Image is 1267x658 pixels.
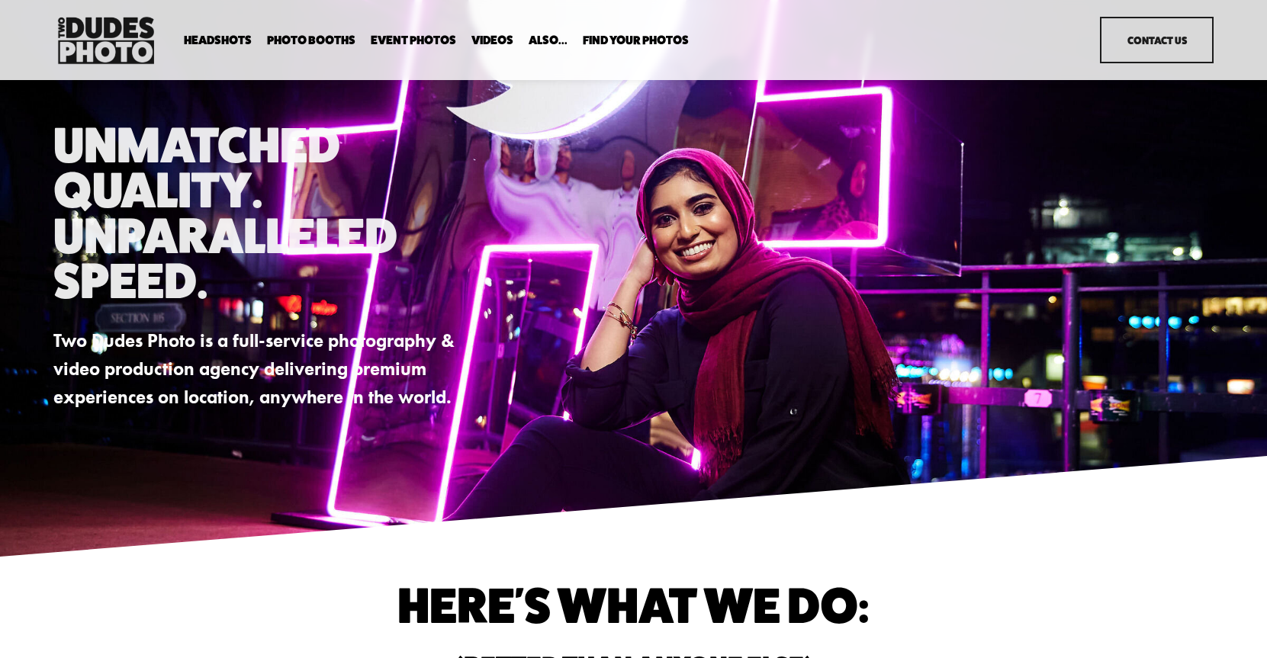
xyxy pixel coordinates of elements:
span: Photo Booths [267,34,355,47]
span: Headshots [184,34,252,47]
a: folder dropdown [583,34,689,48]
span: Find Your Photos [583,34,689,47]
span: Also... [529,34,568,47]
a: Event Photos [371,34,456,48]
h1: Unmatched Quality. Unparalleled Speed. [53,122,484,303]
h1: Here's What We do: [198,583,1069,628]
img: Two Dudes Photo | Headshots, Portraits &amp; Photo Booths [53,13,159,68]
a: folder dropdown [184,34,252,48]
a: Contact Us [1100,17,1214,64]
strong: Two Dudes Photo is a full-service photography & video production agency delivering premium experi... [53,329,459,408]
a: folder dropdown [267,34,355,48]
a: folder dropdown [529,34,568,48]
a: Videos [471,34,513,48]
